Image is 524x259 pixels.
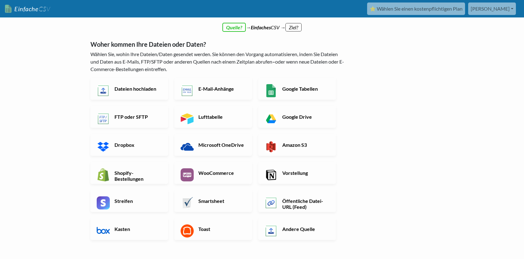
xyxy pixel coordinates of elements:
a: Lufttabelle [174,106,252,128]
img: Airtable App & API [181,112,194,125]
font: Google Tabellen [282,86,318,92]
img: Öffentliche Datei-URL-App und API [264,196,278,209]
font: Vorstellung [282,170,308,176]
a: E-Mail-Anhänge [174,78,252,100]
img: Google Tabellen-App und -API [264,84,278,97]
font: Wählen Sie, wohin Ihre Dateien/Daten gesendet werden. Sie können den Vorgang automatisieren, inde... [90,51,338,65]
font: Einfache [14,5,38,12]
font: Amazon S3 [282,142,307,148]
a: FTP oder SFTP [90,106,168,128]
font: – [272,59,275,65]
font: Shopify-Bestellungen [114,170,143,182]
font: Öffentliche Datei-URL (Feed) [282,198,323,210]
font: Smartsheet [198,198,224,204]
a: Microsoft OneDrive [174,134,252,156]
img: Box App & API [97,224,110,237]
font: Toast [198,226,210,232]
font: Woher kommen Ihre Dateien oder Daten? [90,41,206,48]
a: Öffentliche Datei-URL (Feed) [258,190,336,212]
font: Lufttabelle [198,114,223,120]
img: Dropbox-App und -API [97,140,110,153]
img: WooCommerce App & API [181,168,194,181]
img: Notion App & API [264,168,278,181]
a: Streifen [90,190,168,212]
font: CSV [39,5,50,13]
img: Shopify App & API [97,168,110,181]
font: Dateien hochladen [114,86,156,92]
a: Smartsheet [174,190,252,212]
img: Toast App & API [181,224,194,237]
a: Dropbox [90,134,168,156]
font: Streifen [114,198,133,204]
a: Dateien hochladen [90,78,168,100]
a: Amazon S3 [258,134,336,156]
img: Google Drive App & API [264,112,278,125]
font: Microsoft OneDrive [198,142,244,148]
a: Shopify-Bestellungen [90,162,168,184]
img: App und API zum Hochladen von Dateien [97,84,110,97]
a: Andere Quelle [258,218,336,240]
font: [PERSON_NAME] [471,6,510,12]
font: WooCommerce [198,170,234,176]
font: E-Mail-Anhänge [198,86,234,92]
font: ⭐ Wählen Sie einen kostenpflichtigen Plan [370,6,463,12]
font: Dropbox [114,142,134,148]
a: WooCommerce [174,162,252,184]
a: EinfacheCSV [5,2,50,15]
font: Kasten [114,226,130,232]
img: Andere Quell-App und API [264,224,278,237]
img: FTP- oder SFTP-App und API [97,112,110,125]
a: Toast [174,218,252,240]
img: Amazon S3 App & API [264,140,278,153]
a: ⭐ Wählen Sie einen kostenpflichtigen Plan [367,2,465,15]
font: Google Drive [282,114,312,120]
a: Google Drive [258,106,336,128]
a: Kasten [90,218,168,240]
a: Google Tabellen [258,78,336,100]
a: Vorstellung [258,162,336,184]
font: FTP oder SFTP [114,114,148,120]
img: Microsoft OneDrive App & API [181,140,194,153]
a: [PERSON_NAME] [468,2,516,15]
img: E-Mail Neue CSV- oder XLSX-Datei-App und API [181,84,194,97]
font: Andere Quelle [282,226,315,232]
img: Smartsheet-App und -API [181,196,194,209]
img: Stripe App & API [97,196,110,209]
